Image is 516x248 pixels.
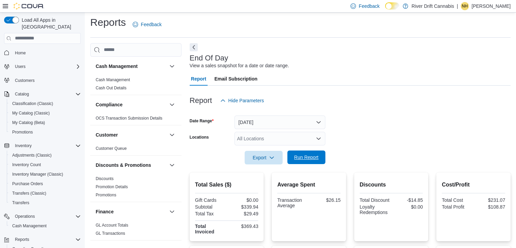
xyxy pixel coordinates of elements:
[12,223,46,229] span: Cash Management
[7,150,83,160] button: Adjustments (Classic)
[462,2,467,10] span: NH
[7,170,83,179] button: Inventory Manager (Classic)
[15,78,35,83] span: Customers
[249,151,279,164] span: Export
[228,224,258,229] div: $369.43
[234,116,325,129] button: [DATE]
[393,204,423,210] div: $0.00
[12,49,28,57] a: Home
[217,94,267,107] button: Hide Parameters
[7,160,83,170] button: Inventory Count
[96,131,167,138] button: Customer
[442,181,505,189] h2: Cost/Profit
[12,212,81,220] span: Operations
[9,199,81,207] span: Transfers
[385,2,399,10] input: Dark Mode
[9,199,32,207] a: Transfers
[90,144,181,155] div: Customer
[310,197,341,203] div: $26.15
[472,2,511,10] p: [PERSON_NAME]
[96,162,151,169] h3: Discounts & Promotions
[9,161,44,169] a: Inventory Count
[228,211,258,216] div: $29.49
[195,211,225,216] div: Total Tax
[90,16,126,29] h1: Reports
[9,180,46,188] a: Purchase Orders
[96,231,125,236] a: GL Transactions
[12,181,43,187] span: Purchase Orders
[7,198,83,208] button: Transfers
[12,90,81,98] span: Catalog
[7,189,83,198] button: Transfers (Classic)
[9,151,81,159] span: Adjustments (Classic)
[9,109,81,117] span: My Catalog (Classic)
[442,197,472,203] div: Total Cost
[168,208,176,216] button: Finance
[96,176,114,181] a: Discounts
[195,181,259,189] h2: Total Sales ($)
[168,131,176,139] button: Customer
[190,43,198,51] button: Next
[96,63,167,70] button: Cash Management
[9,128,81,136] span: Promotions
[190,62,289,69] div: View a sales snapshot for a date or date range.
[1,89,83,99] button: Catalog
[96,193,116,197] a: Promotions
[9,161,81,169] span: Inventory Count
[245,151,283,164] button: Export
[12,90,32,98] button: Catalog
[12,120,45,125] span: My Catalog (Beta)
[141,21,161,28] span: Feedback
[1,235,83,244] button: Reports
[12,110,50,116] span: My Catalog (Classic)
[96,77,130,83] span: Cash Management
[9,180,81,188] span: Purchase Orders
[9,189,81,197] span: Transfers (Classic)
[12,212,38,220] button: Operations
[96,146,127,151] a: Customer Queue
[90,114,181,125] div: Compliance
[12,200,29,206] span: Transfers
[190,135,209,140] label: Locations
[475,197,505,203] div: $231.07
[12,235,32,244] button: Reports
[195,204,225,210] div: Subtotal
[214,72,257,86] span: Email Subscription
[228,97,264,104] span: Hide Parameters
[90,76,181,95] div: Cash Management
[96,146,127,151] span: Customer Queue
[7,179,83,189] button: Purchase Orders
[12,76,81,85] span: Customers
[130,18,164,31] a: Feedback
[15,237,29,242] span: Reports
[96,101,122,108] h3: Compliance
[277,181,341,189] h2: Average Spent
[195,224,214,234] strong: Total Invoiced
[96,116,163,121] span: OCS Transaction Submission Details
[9,128,36,136] a: Promotions
[9,222,81,230] span: Cash Management
[12,63,81,71] span: Users
[96,184,128,189] a: Promotion Details
[9,189,49,197] a: Transfers (Classic)
[12,153,52,158] span: Adjustments (Classic)
[96,208,167,215] button: Finance
[475,204,505,210] div: $108.87
[15,214,35,219] span: Operations
[9,109,53,117] a: My Catalog (Classic)
[96,231,125,236] span: GL Transactions
[19,17,81,30] span: Load All Apps in [GEOGRAPHIC_DATA]
[90,175,181,202] div: Discounts & Promotions
[12,101,53,106] span: Classification (Classic)
[360,181,423,189] h2: Discounts
[168,161,176,169] button: Discounts & Promotions
[9,151,54,159] a: Adjustments (Classic)
[168,62,176,70] button: Cash Management
[287,150,325,164] button: Run Report
[191,72,206,86] span: Report
[277,197,307,208] div: Transaction Average
[7,118,83,127] button: My Catalog (Beta)
[96,131,118,138] h3: Customer
[190,54,228,62] h3: End Of Day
